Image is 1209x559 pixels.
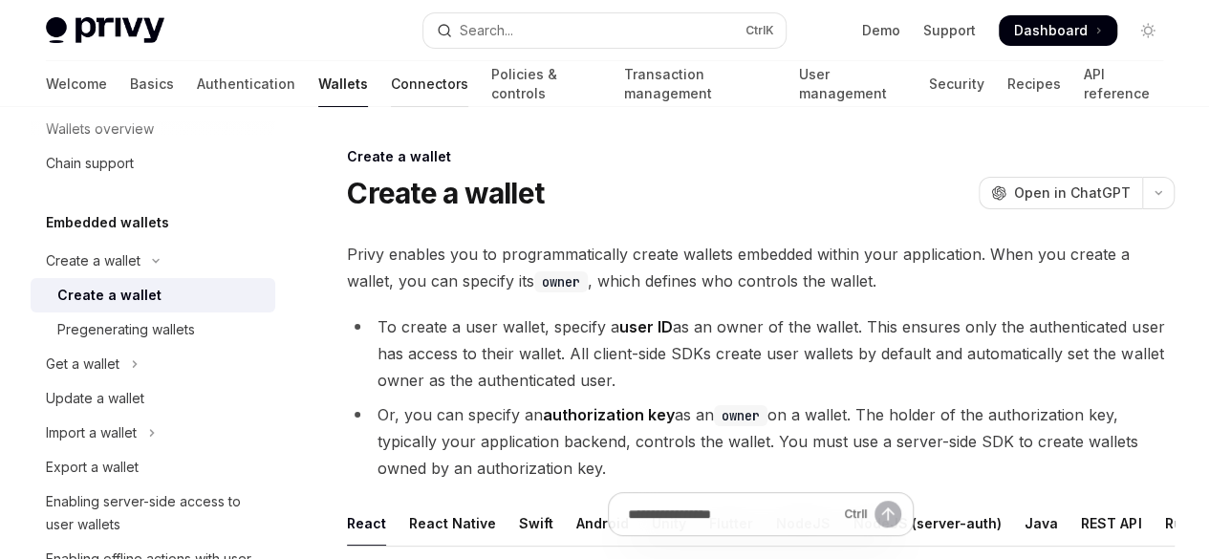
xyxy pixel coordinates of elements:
a: User management [798,61,906,107]
button: Open search [423,13,786,48]
span: Dashboard [1014,21,1088,40]
div: Enabling server-side access to user wallets [46,490,264,536]
div: Export a wallet [46,456,139,479]
a: API reference [1083,61,1163,107]
li: Or, you can specify an as an on a wallet. The holder of the authorization key, typically your app... [347,401,1175,482]
a: Welcome [46,61,107,107]
h5: Embedded wallets [46,211,169,234]
div: Pregenerating wallets [57,318,195,341]
strong: user ID [619,317,673,336]
div: Get a wallet [46,353,119,376]
div: Create a wallet [57,284,162,307]
a: Recipes [1006,61,1060,107]
h1: Create a wallet [347,176,544,210]
div: Import a wallet [46,421,137,444]
a: Demo [862,21,900,40]
a: Support [923,21,976,40]
input: Ask a question... [628,493,836,535]
button: Toggle Get a wallet section [31,347,275,381]
div: Chain support [46,152,134,175]
a: Security [929,61,983,107]
button: Toggle dark mode [1133,15,1163,46]
strong: authorization key [543,405,675,424]
a: Transaction management [624,61,776,107]
button: Toggle Create a wallet section [31,244,275,278]
div: Search... [460,19,513,42]
div: Update a wallet [46,387,144,410]
button: Open in ChatGPT [979,177,1142,209]
a: Basics [130,61,174,107]
a: Wallets [318,61,368,107]
a: Pregenerating wallets [31,312,275,347]
li: To create a user wallet, specify a as an owner of the wallet. This ensures only the authenticated... [347,313,1175,394]
a: Enabling server-side access to user wallets [31,484,275,542]
a: Update a wallet [31,381,275,416]
span: Ctrl K [745,23,774,38]
div: Create a wallet [347,147,1175,166]
a: Connectors [391,61,468,107]
button: Send message [874,501,901,527]
code: owner [534,271,588,292]
a: Chain support [31,146,275,181]
a: Authentication [197,61,295,107]
a: Dashboard [999,15,1117,46]
div: Create a wallet [46,249,140,272]
a: Policies & controls [491,61,601,107]
span: Privy enables you to programmatically create wallets embedded within your application. When you c... [347,241,1175,294]
a: Export a wallet [31,450,275,484]
code: owner [714,405,767,426]
img: light logo [46,17,164,44]
button: Toggle Import a wallet section [31,416,275,450]
span: Open in ChatGPT [1014,183,1131,203]
a: Create a wallet [31,278,275,312]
